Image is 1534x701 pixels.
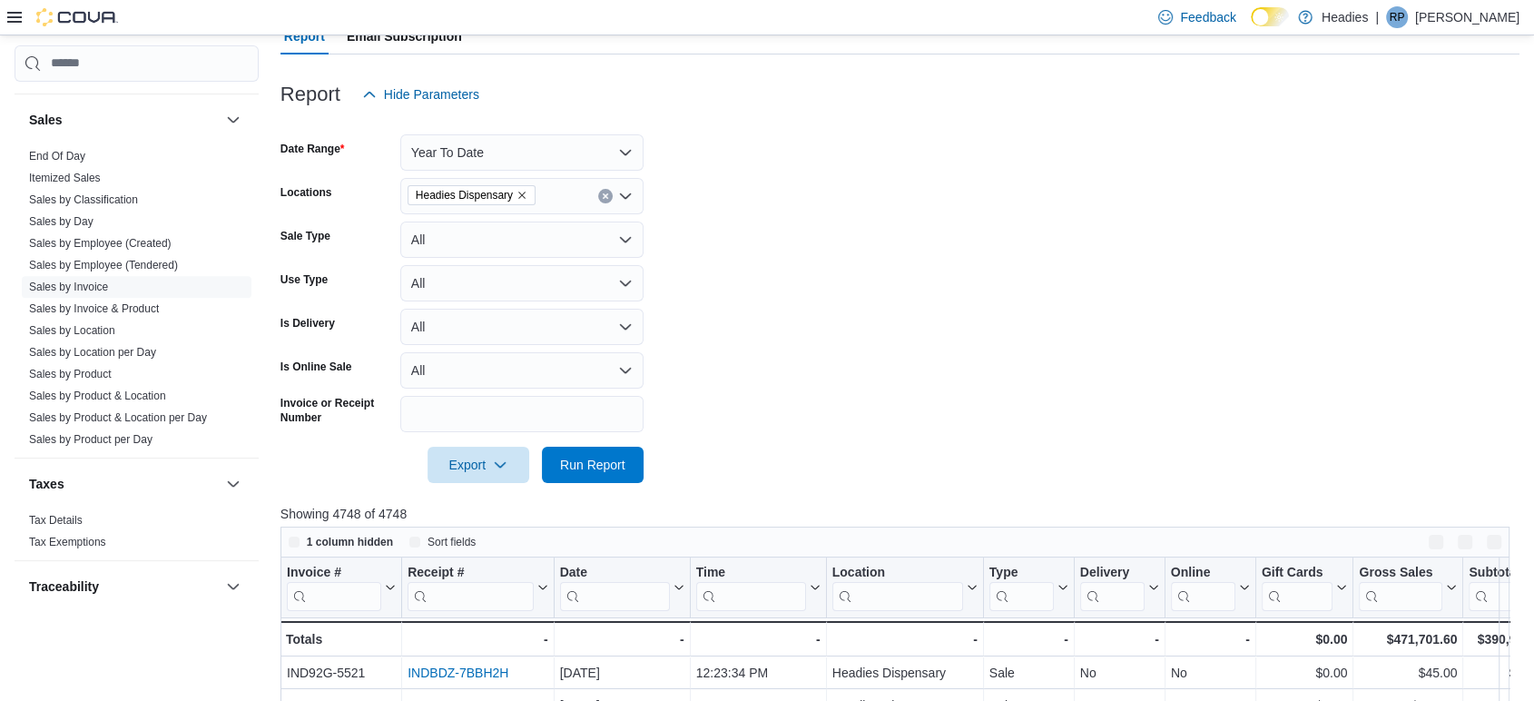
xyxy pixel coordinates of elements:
[29,301,159,316] span: Sales by Invoice & Product
[1080,628,1159,650] div: -
[287,662,396,684] div: IND92G-5521
[695,564,820,610] button: Time
[355,76,487,113] button: Hide Parameters
[831,628,977,650] div: -
[695,628,820,650] div: -
[15,509,259,560] div: Taxes
[559,564,669,610] div: Date
[29,411,207,424] a: Sales by Product & Location per Day
[1262,564,1333,610] div: Gift Card Sales
[29,433,152,446] a: Sales by Product per Day
[29,578,99,596] h3: Traceability
[29,281,108,293] a: Sales by Invoice
[1322,6,1368,28] p: Headies
[29,390,166,402] a: Sales by Product & Location
[29,237,172,250] a: Sales by Employee (Created)
[1080,564,1159,610] button: Delivery
[408,564,534,581] div: Receipt #
[287,564,396,610] button: Invoice #
[281,531,400,553] button: 1 column hidden
[1262,628,1348,650] div: $0.00
[618,189,633,203] button: Open list of options
[1415,6,1519,28] p: [PERSON_NAME]
[29,193,138,206] a: Sales by Classification
[400,134,644,171] button: Year To Date
[1483,531,1505,553] button: Enter fullscreen
[1359,628,1457,650] div: $471,701.60
[29,171,101,185] span: Itemized Sales
[989,564,1054,610] div: Type
[280,229,330,243] label: Sale Type
[1080,564,1145,581] div: Delivery
[542,447,644,483] button: Run Report
[989,564,1054,581] div: Type
[695,564,805,581] div: Time
[989,628,1068,650] div: -
[29,323,115,338] span: Sales by Location
[695,564,805,610] div: Time
[1375,6,1379,28] p: |
[1469,564,1533,610] div: Subtotal
[1469,564,1533,581] div: Subtotal
[831,564,962,581] div: Location
[1359,564,1442,581] div: Gross Sales
[29,111,219,129] button: Sales
[286,628,396,650] div: Totals
[400,265,644,301] button: All
[29,236,172,251] span: Sales by Employee (Created)
[831,662,977,684] div: Headies Dispensary
[408,666,508,680] a: INDBDZ-7BBH2H
[29,475,64,493] h3: Taxes
[559,662,683,684] div: [DATE]
[516,190,527,201] button: Remove Headies Dispensary from selection in this group
[29,150,85,163] a: End Of Day
[1251,26,1252,27] span: Dark Mode
[1171,564,1235,610] div: Online
[1262,564,1333,581] div: Gift Cards
[222,109,244,131] button: Sales
[29,410,207,425] span: Sales by Product & Location per Day
[29,280,108,294] span: Sales by Invoice
[29,258,178,272] span: Sales by Employee (Tendered)
[1171,662,1250,684] div: No
[280,185,332,200] label: Locations
[1080,662,1159,684] div: No
[280,272,328,287] label: Use Type
[287,564,381,581] div: Invoice #
[400,309,644,345] button: All
[400,352,644,389] button: All
[1171,564,1250,610] button: Online
[559,564,669,581] div: Date
[831,564,977,610] button: Location
[29,389,166,403] span: Sales by Product & Location
[989,662,1068,684] div: Sale
[384,85,479,104] span: Hide Parameters
[29,536,106,548] a: Tax Exemptions
[222,473,244,495] button: Taxes
[1359,564,1442,610] div: Gross Sales
[1262,662,1348,684] div: $0.00
[402,531,483,553] button: Sort fields
[29,302,159,315] a: Sales by Invoice & Product
[1171,628,1250,650] div: -
[598,189,613,203] button: Clear input
[307,535,393,549] span: 1 column hidden
[29,578,219,596] button: Traceability
[1454,531,1476,553] button: Display options
[280,505,1522,523] p: Showing 4748 of 4748
[29,172,101,184] a: Itemized Sales
[29,149,85,163] span: End Of Day
[280,84,340,105] h3: Report
[280,316,335,331] label: Is Delivery
[29,514,83,527] a: Tax Details
[280,396,393,425] label: Invoice or Receipt Number
[1251,7,1289,26] input: Dark Mode
[280,360,352,374] label: Is Online Sale
[29,111,63,129] h3: Sales
[36,8,118,26] img: Cova
[559,628,683,650] div: -
[29,513,83,528] span: Tax Details
[29,259,178,272] a: Sales by Employee (Tendered)
[29,368,112,380] a: Sales by Product
[831,564,962,610] div: Location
